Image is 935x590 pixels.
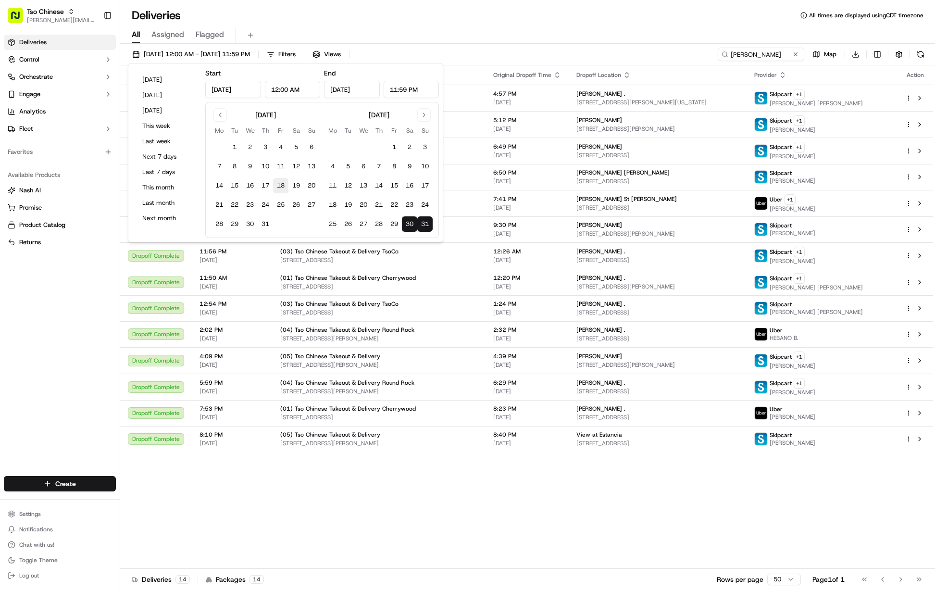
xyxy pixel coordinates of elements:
img: profile_skipcart_partner.png [755,118,767,131]
button: 12 [340,178,356,193]
span: [STREET_ADDRESS][PERSON_NAME] [576,125,738,133]
button: 6 [304,139,319,155]
span: [PERSON_NAME] [770,205,815,213]
span: Assigned [151,29,184,40]
span: 5:12 PM [493,116,561,124]
button: 29 [227,216,242,232]
label: Start [205,69,221,77]
button: 31 [258,216,273,232]
span: [STREET_ADDRESS] [280,414,478,421]
span: 4:39 PM [493,352,561,360]
span: HEBANO B. [770,334,798,342]
button: Tso Chinese [27,7,64,16]
th: Thursday [371,126,386,136]
span: [PERSON_NAME] . [576,326,625,334]
button: 1 [227,139,242,155]
label: End [324,69,336,77]
span: Nash AI [19,186,41,195]
span: [STREET_ADDRESS] [576,309,738,316]
th: Tuesday [227,126,242,136]
span: [DATE] [199,283,265,290]
span: Create [55,479,76,489]
span: API Documentation [91,139,154,149]
a: Returns [8,238,112,247]
button: Orchestrate [4,69,116,85]
button: 13 [356,178,371,193]
button: Filters [262,48,300,61]
img: profile_skipcart_partner.png [755,381,767,393]
button: Toggle Theme [4,553,116,567]
span: [PERSON_NAME][EMAIL_ADDRESS][DOMAIN_NAME] [27,16,96,24]
span: [DATE] [493,309,561,316]
span: 9:30 PM [493,221,561,229]
button: +1 [794,273,805,284]
button: 20 [356,197,371,213]
button: +1 [794,247,805,257]
a: Product Catalog [8,221,112,229]
span: 6:50 PM [493,169,561,176]
span: (04) Tso Chinese Takeout & Delivery Round Rock [280,326,414,334]
span: Chat with us! [19,541,54,549]
button: Go to next month [417,108,431,122]
button: Notifications [4,523,116,536]
button: 4 [325,159,340,174]
span: [DATE] [493,230,561,238]
button: 4 [273,139,288,155]
button: 21 [212,197,227,213]
button: 30 [402,216,417,232]
button: 15 [386,178,402,193]
button: +1 [794,378,805,389]
span: [PERSON_NAME] [770,126,815,134]
th: Saturday [288,126,304,136]
span: (03) Tso Chinese Takeout & Delivery TsoCo [280,300,399,308]
span: [PERSON_NAME] . [576,274,625,282]
span: 2:02 PM [199,326,265,334]
span: 12:26 AM [493,248,561,255]
input: Got a question? Start typing here... [25,62,173,72]
button: 27 [304,197,319,213]
span: [DATE] [199,361,265,369]
span: Uber [770,196,783,203]
img: profile_skipcart_partner.png [755,171,767,183]
span: [PERSON_NAME] [770,257,815,265]
button: 22 [386,197,402,213]
a: Promise [8,203,112,212]
button: Promise [4,200,116,215]
div: 💻 [81,140,89,148]
button: 10 [258,159,273,174]
img: profile_skipcart_partner.png [755,276,767,289]
span: [STREET_ADDRESS][PERSON_NAME][US_STATE] [576,99,738,106]
span: Skipcart [770,90,792,98]
div: Action [905,71,925,79]
span: Notifications [19,526,53,533]
th: Saturday [402,126,417,136]
span: [DATE] [199,388,265,395]
button: Map [808,48,841,61]
button: Log out [4,569,116,582]
span: [PERSON_NAME] [770,389,815,396]
button: 14 [212,178,227,193]
span: Skipcart [770,248,792,256]
img: uber-new-logo.jpeg [755,328,767,340]
button: Product Catalog [4,217,116,233]
th: Sunday [417,126,433,136]
button: 26 [340,216,356,232]
button: +1 [794,351,805,362]
div: 📗 [10,140,17,148]
button: 18 [273,178,288,193]
span: Skipcart [770,353,792,361]
span: [DATE] [199,414,265,421]
button: +1 [794,89,805,100]
button: 27 [356,216,371,232]
span: (04) Tso Chinese Takeout & Delivery Round Rock [280,379,414,387]
span: (05) Tso Chinese Takeout & Delivery [280,352,380,360]
span: Knowledge Base [19,139,74,149]
button: 31 [417,216,433,232]
input: Type to search [718,48,804,61]
span: [PERSON_NAME] [576,221,622,229]
button: 23 [402,197,417,213]
span: (01) Tso Chinese Takeout & Delivery Cherrywood [280,274,416,282]
a: Analytics [4,104,116,119]
button: 7 [371,159,386,174]
span: Original Dropoff Time [493,71,551,79]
